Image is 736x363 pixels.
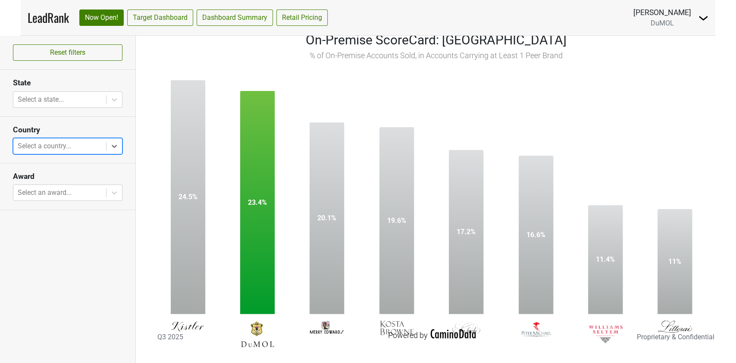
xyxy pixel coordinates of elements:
span: DuMOL [651,19,674,27]
a: Dashboard Summary [197,9,273,26]
a: Now Open! [79,9,124,26]
div: Proprietary & Confidential [637,332,714,342]
div: [PERSON_NAME] [633,7,691,18]
text: 17.2% [457,228,476,236]
a: LeadRank [28,9,69,27]
text: 16.6% [526,231,545,239]
text: 20.1% [317,214,336,222]
img: DuMOL [240,320,275,347]
div: Powered by [388,327,484,344]
h3: Country [13,125,122,135]
text: 11% [668,257,681,266]
img: Dropdown Menu [698,13,708,23]
img: Kistler [171,320,205,332]
text: 19.6% [387,216,406,225]
img: Merry [310,320,344,334]
text: 23.4% [248,198,267,207]
span: On-Premise ScoreCard: [GEOGRAPHIC_DATA] [306,32,567,47]
text: 11.4% [596,255,615,263]
h3: Award [13,172,122,181]
img: Sea [449,320,483,341]
button: Reset filters [13,44,122,61]
span: % of On-Premise Accounts Sold, in Accounts Carrying at Least 1 Peer Brand [310,51,563,60]
img: Littorai [658,320,692,333]
a: Target Dashboard [127,9,193,26]
a: Retail Pricing [276,9,328,26]
div: Q3 2025 [157,332,183,342]
img: Kosta [379,320,414,335]
h3: State [13,78,122,88]
img: Peter [519,320,553,338]
text: 24.5% [179,193,197,201]
img: CaminoData [423,327,484,344]
img: Williams [588,320,623,348]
